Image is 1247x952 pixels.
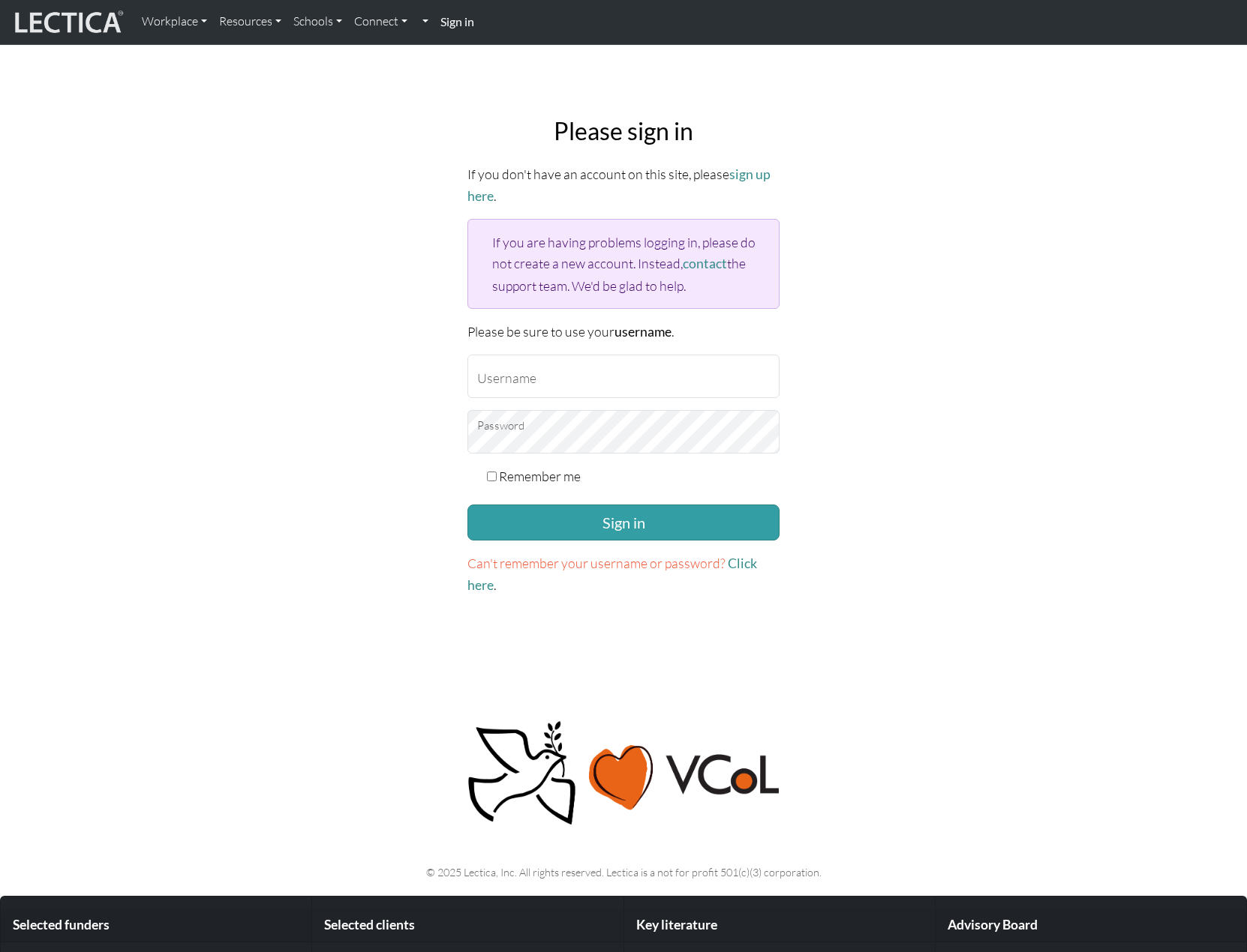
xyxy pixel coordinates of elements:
[467,355,780,398] input: Username
[1,909,311,942] div: Selected funders
[312,909,623,942] div: Selected clients
[683,256,727,271] a: contact
[463,719,784,828] img: Peace, love, VCoL
[624,909,935,942] div: Key literature
[467,321,780,343] p: Please be sure to use your .
[137,864,1110,881] p: © 2025 Lectica, Inc. All rights reserved. Lectica is a not for profit 501(c)(3) corporation.
[348,6,413,37] a: Connect
[467,163,780,207] p: If you don't have an account on this site, please .
[467,117,780,145] h2: Please sign in
[213,6,287,37] a: Resources
[499,466,581,486] label: Remember me
[287,6,348,37] a: Schools
[936,909,1246,942] div: Advisory Board
[614,324,672,340] strong: username
[467,555,726,571] span: Can't remember your username or password?
[136,6,213,37] a: Workplace
[11,8,124,37] img: lecticalive
[434,6,480,38] a: Sign in
[440,14,474,28] strong: Sign in
[467,552,780,596] p: .
[467,219,780,308] div: If you are having problems logging in, please do not create a new account. Instead, the support t...
[467,504,780,540] button: Sign in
